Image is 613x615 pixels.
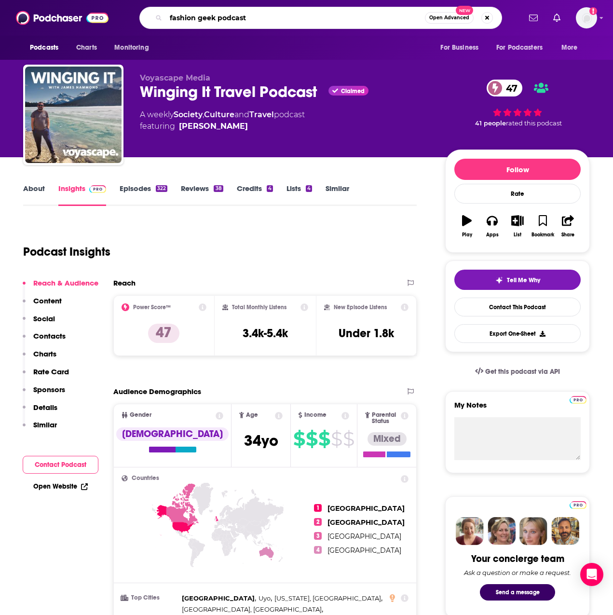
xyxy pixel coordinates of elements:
p: Similar [33,420,57,429]
span: Age [246,412,258,418]
h2: Total Monthly Listens [232,304,286,311]
div: 322 [156,185,167,192]
button: open menu [108,39,161,57]
a: About [23,184,45,206]
span: 34 yo [244,431,278,450]
a: Contact This Podcast [454,298,581,316]
button: Contacts [23,331,66,349]
div: 4 [306,185,312,192]
span: 1 [314,504,322,512]
p: Content [33,296,62,305]
p: Rate Card [33,367,69,376]
span: $ [293,431,305,447]
h3: Top Cities [122,595,178,601]
a: Charts [70,39,103,57]
button: Share [556,209,581,244]
div: 4 [267,185,273,192]
span: Parental Status [372,412,399,424]
div: Bookmark [531,232,554,238]
p: Social [33,314,55,323]
h2: Reach [113,278,136,287]
span: 2 [314,518,322,526]
a: Show notifications dropdown [525,10,542,26]
span: Uyo [259,594,271,602]
span: rated this podcast [506,120,562,127]
button: Apps [479,209,504,244]
span: 47 [496,80,522,96]
a: Credits4 [237,184,273,206]
div: A weekly podcast [140,109,305,132]
input: Search podcasts, credits, & more... [166,10,425,26]
img: Podchaser Pro [570,396,586,404]
h3: 3.4k-5.4k [243,326,288,341]
a: James Hammond [179,121,248,132]
a: Pro website [570,395,586,404]
span: [US_STATE], [GEOGRAPHIC_DATA] [274,594,381,602]
button: Reach & Audience [23,278,98,296]
div: Ask a question or make a request. [464,569,571,576]
span: Charts [76,41,97,55]
button: open menu [434,39,490,57]
span: [GEOGRAPHIC_DATA] [327,546,401,555]
a: Pro website [570,500,586,509]
button: List [505,209,530,244]
button: tell me why sparkleTell Me Why [454,270,581,290]
h2: New Episode Listens [334,304,387,311]
span: featuring [140,121,305,132]
a: Travel [249,110,274,119]
img: Winging It Travel Podcast [25,67,122,163]
span: Tell Me Why [507,276,540,284]
button: Follow [454,159,581,180]
span: New [456,6,473,15]
button: Play [454,209,479,244]
span: $ [331,431,342,447]
img: Jon Profile [551,517,579,545]
img: User Profile [576,7,597,28]
div: Apps [486,232,499,238]
span: For Business [440,41,478,55]
a: Get this podcast via API [467,360,568,383]
button: Contact Podcast [23,456,98,474]
button: Rate Card [23,367,69,385]
span: $ [343,431,354,447]
span: 4 [314,546,322,554]
h2: Audience Demographics [113,387,201,396]
a: Reviews38 [181,184,223,206]
div: Search podcasts, credits, & more... [139,7,502,29]
span: Countries [132,475,159,481]
a: 47 [487,80,522,96]
span: , [203,110,204,119]
span: and [234,110,249,119]
span: [GEOGRAPHIC_DATA], [GEOGRAPHIC_DATA] [182,605,322,613]
span: [GEOGRAPHIC_DATA] [327,518,405,527]
span: [GEOGRAPHIC_DATA] [327,532,401,541]
p: Details [33,403,57,412]
span: $ [318,431,330,447]
button: open menu [555,39,590,57]
span: More [561,41,578,55]
a: Open Website [33,482,88,491]
a: Society [174,110,203,119]
div: 38 [214,185,223,192]
button: open menu [490,39,557,57]
button: Show profile menu [576,7,597,28]
span: [GEOGRAPHIC_DATA] [327,504,405,513]
img: Podchaser - Follow, Share and Rate Podcasts [16,9,109,27]
button: Open AdvancedNew [425,12,474,24]
div: 47 41 peoplerated this podcast [445,73,590,133]
button: Send a message [480,584,555,601]
span: Claimed [341,89,365,94]
span: Podcasts [30,41,58,55]
a: InsightsPodchaser Pro [58,184,106,206]
span: 41 people [475,120,506,127]
img: Podchaser Pro [89,185,106,193]
span: , [274,593,382,604]
img: Sydney Profile [456,517,484,545]
span: , [182,604,323,615]
button: Export One-Sheet [454,324,581,343]
div: Play [462,232,472,238]
p: 47 [148,324,179,343]
span: $ [306,431,317,447]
